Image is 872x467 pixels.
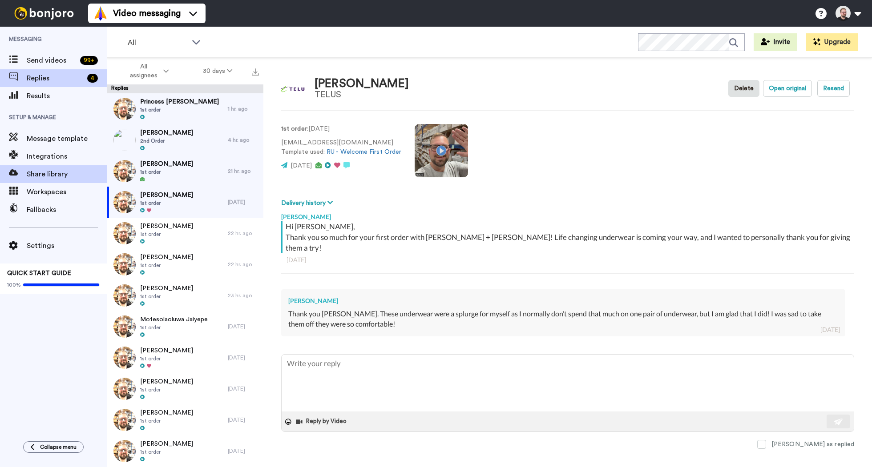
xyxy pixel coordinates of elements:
[140,448,193,455] span: 1st order
[113,191,136,213] img: efa524da-70a9-41f2-aa42-4cb2d5cfdec7-thumb.jpg
[140,231,193,238] span: 1st order
[140,191,193,200] span: [PERSON_NAME]
[249,64,262,78] button: Export all results that match these filters now.
[7,270,71,276] span: QUICK START GUIDE
[23,441,84,453] button: Collapse menu
[140,315,208,324] span: Motesolaoluwa Jaiyepe
[834,418,844,425] img: send-white.svg
[107,435,263,467] a: [PERSON_NAME]1st order[DATE]
[107,124,263,156] a: [PERSON_NAME]2nd Order4 hr. ago
[327,149,401,155] a: RU - Welcome First Order
[27,187,107,197] span: Workspaces
[820,325,840,334] div: [DATE]
[754,33,797,51] button: Invite
[40,443,77,451] span: Collapse menu
[140,355,193,362] span: 1st order
[228,447,259,455] div: [DATE]
[140,346,193,355] span: [PERSON_NAME]
[113,222,136,244] img: efa524da-70a9-41f2-aa42-4cb2d5cfdec7-thumb.jpg
[140,417,193,424] span: 1st order
[728,80,759,97] button: Delete
[286,221,852,253] div: Hi [PERSON_NAME], Thank you so much for your first order with [PERSON_NAME] + [PERSON_NAME]! Life...
[140,128,193,137] span: [PERSON_NAME]
[281,198,335,208] button: Delivery history
[228,261,259,268] div: 22 hr. ago
[107,156,263,187] a: [PERSON_NAME]1st order21 hr. ago
[107,84,263,93] div: Replies
[27,169,107,180] span: Share library
[107,218,263,249] a: [PERSON_NAME]1st order22 hr. ago
[27,91,107,101] span: Results
[87,74,98,83] div: 4
[315,90,409,100] div: TELUS
[140,284,193,293] span: [PERSON_NAME]
[228,416,259,423] div: [DATE]
[27,151,107,162] span: Integrations
[228,136,259,144] div: 4 hr. ago
[7,281,21,288] span: 100%
[113,440,136,462] img: efa524da-70a9-41f2-aa42-4cb2d5cfdec7-thumb.jpg
[281,76,306,101] img: Image of Nicole Shaw
[806,33,858,51] button: Upgrade
[228,230,259,237] div: 22 hr. ago
[287,255,849,264] div: [DATE]
[128,37,187,48] span: All
[140,168,193,176] span: 1st order
[140,408,193,417] span: [PERSON_NAME]
[113,409,136,431] img: efa524da-70a9-41f2-aa42-4cb2d5cfdec7-thumb.jpg
[281,138,401,157] p: [EMAIL_ADDRESS][DOMAIN_NAME] Template used:
[140,200,193,207] span: 1st order
[140,377,193,386] span: [PERSON_NAME]
[228,354,259,361] div: [DATE]
[140,97,219,106] span: Princess [PERSON_NAME]
[186,63,250,79] button: 30 days
[107,249,263,280] a: [PERSON_NAME]1st order22 hr. ago
[27,55,77,66] span: Send videos
[113,253,136,275] img: efa524da-70a9-41f2-aa42-4cb2d5cfdec7-thumb.jpg
[228,323,259,330] div: [DATE]
[113,347,136,369] img: efa524da-70a9-41f2-aa42-4cb2d5cfdec7-thumb.jpg
[80,56,98,65] div: 99 +
[27,240,107,251] span: Settings
[140,137,193,144] span: 2nd Order
[291,163,312,169] span: [DATE]
[27,133,107,144] span: Message template
[228,292,259,299] div: 23 hr. ago
[107,93,263,124] a: Princess [PERSON_NAME]1st order1 hr. ago
[113,98,136,120] img: efa524da-70a9-41f2-aa42-4cb2d5cfdec7-thumb.jpg
[113,129,136,151] img: 8db93726-50d8-4d85-967b-90c4cb94ea46-thumb.jpg
[140,386,193,393] span: 1st order
[228,105,259,112] div: 1 hr. ago
[113,7,181,20] span: Video messaging
[113,378,136,400] img: efa524da-70a9-41f2-aa42-4cb2d5cfdec7-thumb.jpg
[281,208,854,221] div: [PERSON_NAME]
[107,187,263,218] a: [PERSON_NAME]1st order[DATE]
[93,6,108,20] img: vm-color.svg
[771,440,854,449] div: [PERSON_NAME] as replied
[107,404,263,435] a: [PERSON_NAME]1st order[DATE]
[11,7,77,20] img: bj-logo-header-white.svg
[281,126,307,132] strong: 1st order
[315,77,409,90] div: [PERSON_NAME]
[125,62,161,80] span: All assignees
[252,68,259,76] img: export.svg
[27,73,84,84] span: Replies
[140,439,193,448] span: [PERSON_NAME]
[107,373,263,404] a: [PERSON_NAME]1st order[DATE]
[228,199,259,206] div: [DATE]
[140,253,193,262] span: [PERSON_NAME]
[140,324,208,331] span: 1st order
[140,293,193,300] span: 1st order
[113,160,136,182] img: efa524da-70a9-41f2-aa42-4cb2d5cfdec7-thumb.jpg
[295,415,349,428] button: Reply by Video
[288,296,838,305] div: [PERSON_NAME]
[817,80,850,97] button: Resend
[228,385,259,392] div: [DATE]
[228,168,259,175] div: 21 hr. ago
[113,315,136,338] img: efa524da-70a9-41f2-aa42-4cb2d5cfdec7-thumb.jpg
[140,262,193,269] span: 1st order
[763,80,812,97] button: Open original
[140,106,219,113] span: 1st order
[140,160,193,168] span: [PERSON_NAME]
